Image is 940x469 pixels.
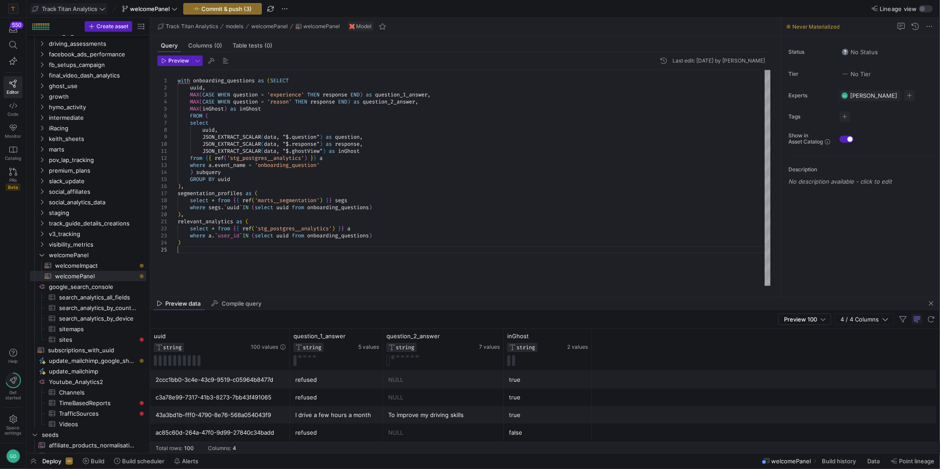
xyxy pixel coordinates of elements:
[788,71,832,77] span: Tier
[157,119,167,126] div: 7
[157,98,167,105] div: 4
[335,133,360,140] span: question
[784,316,817,323] span: Preview 100
[249,162,252,169] span: =
[188,43,222,48] span: Columns
[157,133,167,140] div: 9
[157,126,167,133] div: 8
[295,98,307,105] span: THEN
[842,48,849,55] img: No status
[9,177,17,183] span: PRs
[157,140,167,148] div: 10
[840,316,882,323] span: 4 / 4 Columns
[242,204,249,211] span: IN
[310,98,335,105] span: response
[10,22,23,29] div: 550
[202,133,261,140] span: JSON_EXTRACT_SCALAR
[347,98,350,105] span: )
[85,21,132,32] button: Create asset
[157,148,167,155] div: 11
[835,314,894,325] button: 4 / 4 Columns
[157,155,167,162] div: 12
[822,458,856,465] span: Build history
[788,166,936,173] p: Description
[157,183,167,190] div: 16
[30,260,146,271] a: welcomeImpact​​​​​​​​​​
[49,102,145,112] span: hymo_activity
[850,92,897,99] span: [PERSON_NAME]
[190,84,202,91] span: uuid
[30,324,146,334] a: sitemaps​​​​​​​​​
[218,197,230,204] span: from
[49,282,145,292] span: google_search_console​​​​​​​​
[59,314,136,324] span: search_analytics_by_device​​​​​​​​​
[415,98,418,105] span: ,
[49,187,145,197] span: social_affiliates
[323,91,347,98] span: response
[30,91,146,102] div: Press SPACE to select this row.
[208,204,221,211] span: segs
[5,425,22,436] span: Space settings
[49,92,145,102] span: growth
[4,98,22,120] a: Code
[245,190,252,197] span: as
[30,313,146,324] a: search_analytics_by_device​​​​​​​​​
[202,98,215,105] span: CASE
[212,162,215,169] span: .
[59,303,136,313] span: search_analytics_by_country​​​​​​​​​
[261,140,264,148] span: (
[7,89,19,95] span: Editor
[49,356,136,366] span: update_mailchimp_google_sheet​​​​​
[30,155,146,165] div: Press SPACE to select this row.
[264,140,276,148] span: data
[840,68,873,80] button: No tierNo Tier
[4,1,22,16] a: https://storage.googleapis.com/y42-prod-data-exchange/images/M4PIZmlr0LOyhR8acEy9Mp195vnbki1rrADR...
[30,250,146,260] div: Press SPACE to select this row.
[267,77,270,84] span: (
[30,377,146,387] div: Press SPACE to select this row.
[190,155,202,162] span: from
[30,281,146,292] div: Press SPACE to select this row.
[30,165,146,176] div: Press SPACE to select this row.
[282,140,320,148] span: "$.response"
[157,112,167,119] div: 6
[110,454,168,469] button: Build scheduler
[208,162,212,169] span: a
[9,4,18,13] img: https://storage.googleapis.com/y42-prod-data-exchange/images/M4PIZmlr0LOyhR8acEy9Mp195vnbki1rrADR...
[59,419,136,429] span: Videos​​​​​​​​​
[5,390,21,400] span: Get started
[59,335,136,345] span: sites​​​​​​​​​
[326,140,332,148] span: as
[4,76,22,98] a: Editor
[202,148,261,155] span: JSON_EXTRACT_SCALAR
[157,55,192,66] button: Preview
[49,49,145,59] span: facebook_ads_performance
[353,98,360,105] span: as
[190,105,199,112] span: MAX
[863,454,885,469] button: Data
[190,176,205,183] span: GROUP
[304,23,340,30] span: welcomePanel
[30,144,146,155] div: Press SPACE to select this row.
[224,155,227,162] span: (
[157,197,167,204] div: 18
[97,23,128,30] span: Create asset
[226,23,244,30] span: models
[49,166,145,176] span: premium_plans
[320,197,323,204] span: )
[49,70,145,81] span: final_video_dash_analytics
[30,123,146,133] div: Press SPACE to select this row.
[307,91,320,98] span: THEN
[310,155,313,162] span: }
[867,458,880,465] span: Data
[49,155,145,165] span: pov_lap_tracking
[276,204,289,211] span: uuid
[788,49,832,55] span: Status
[170,454,202,469] button: Alerts
[49,176,145,186] span: slack_update
[320,140,323,148] span: )
[214,43,222,48] span: (0)
[887,454,938,469] button: Point lineage
[49,366,136,377] span: update_mailchimp​​​​​
[30,102,146,112] div: Press SPACE to select this row.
